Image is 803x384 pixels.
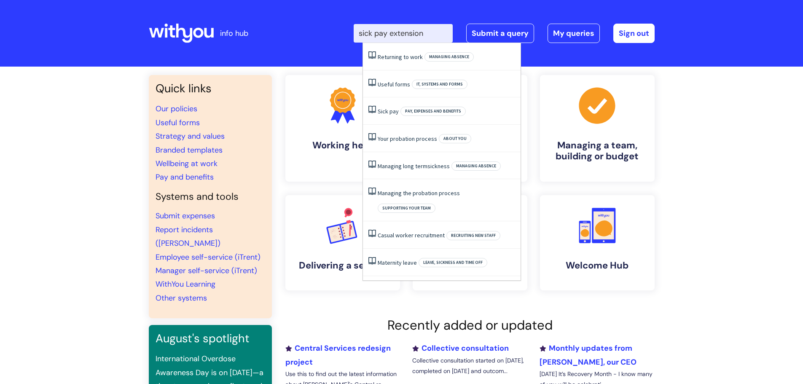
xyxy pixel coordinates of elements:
[540,75,655,182] a: Managing a team, building or budget
[292,260,393,271] h4: Delivering a service
[424,52,474,62] span: Managing absence
[389,107,399,115] span: pay
[378,135,437,142] a: Your probation process
[419,258,487,267] span: Leave, sickness and time off
[156,172,214,182] a: Pay and benefits
[378,107,388,115] span: Sick
[285,75,400,182] a: Working here
[156,82,265,95] h3: Quick links
[378,53,423,61] a: Returning to work
[439,134,471,143] span: About you
[613,24,655,43] a: Sign out
[378,162,450,170] a: Managing long termsickness
[378,259,417,266] a: Maternity leave
[156,104,197,114] a: Our policies
[354,24,453,43] input: Search
[285,195,400,290] a: Delivering a service
[156,211,215,221] a: Submit expenses
[412,80,467,89] span: IT, systems and forms
[451,161,501,171] span: Managing absence
[547,140,648,162] h4: Managing a team, building or budget
[156,225,220,248] a: Report incidents ([PERSON_NAME])
[156,332,265,345] h3: August's spotlight
[156,191,265,203] h4: Systems and tools
[378,81,410,88] a: Useful forms
[400,107,466,116] span: Pay, expenses and benefits
[548,24,600,43] a: My queries
[378,204,435,213] span: Supporting your team
[156,252,261,262] a: Employee self-service (iTrent)
[285,317,655,333] h2: Recently added or updated
[156,118,200,128] a: Useful forms
[354,24,655,43] div: | -
[156,131,225,141] a: Strategy and values
[285,343,391,367] a: Central Services redesign project
[412,355,527,376] p: Collective consultation started on [DATE], completed on [DATE] and outcom...
[540,343,636,367] a: Monthly updates from [PERSON_NAME], our CEO
[427,162,450,170] span: sickness
[378,107,399,115] a: Sick pay
[156,145,223,155] a: Branded templates
[292,140,393,151] h4: Working here
[540,195,655,290] a: Welcome Hub
[156,266,257,276] a: Manager self-service (iTrent)
[156,279,215,289] a: WithYou Learning
[412,343,509,353] a: Collective consultation
[446,231,500,240] span: Recruiting new staff
[378,189,460,197] a: Managing the probation process
[220,27,248,40] p: info hub
[156,293,207,303] a: Other systems
[156,158,218,169] a: Wellbeing at work
[466,24,534,43] a: Submit a query
[378,231,445,239] a: Casual worker recruitment
[547,260,648,271] h4: Welcome Hub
